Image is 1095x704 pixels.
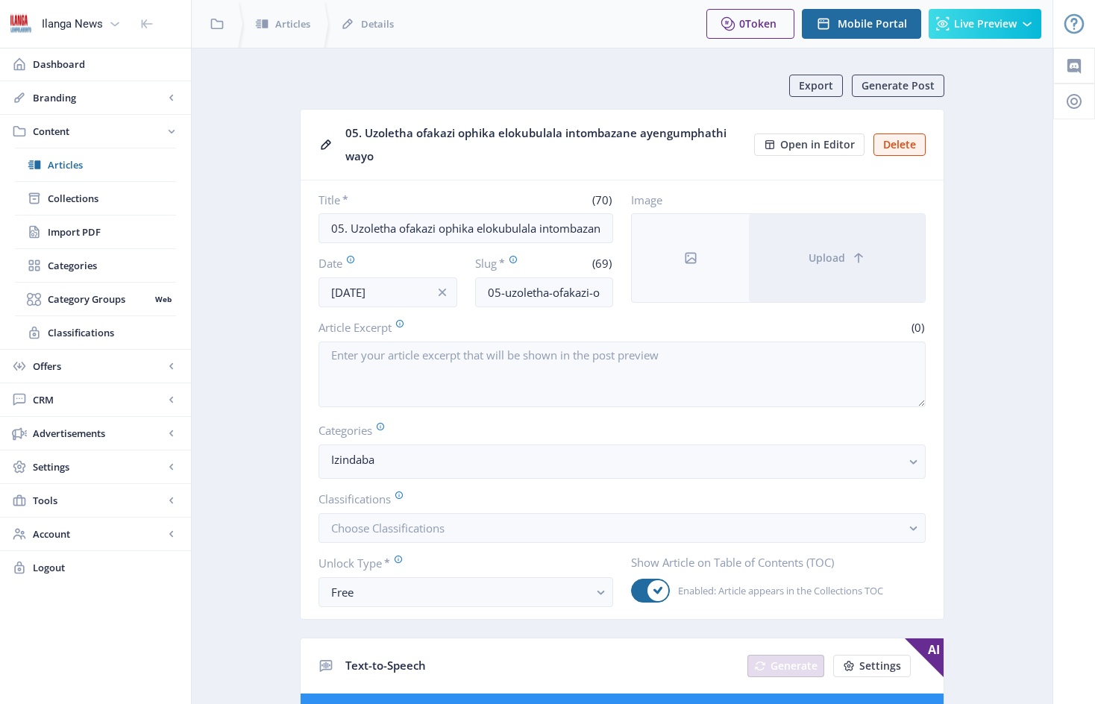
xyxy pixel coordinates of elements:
span: Tools [33,493,164,508]
button: Settings [833,655,911,677]
label: Image [631,192,914,207]
input: Publishing Date [319,277,457,307]
button: Open in Editor [754,133,865,156]
span: (69) [590,256,613,271]
span: Collections [48,191,176,206]
span: Category Groups [48,292,150,307]
span: Articles [48,157,176,172]
div: 05. Uzoletha ofakazi ophika elokubulala intombazane ayengumphathi wayo [345,122,745,168]
label: Unlock Type [319,555,601,571]
img: 6e32966d-d278-493e-af78-9af65f0c2223.png [9,12,33,36]
span: Export [799,80,833,92]
a: Categories [15,249,176,282]
div: Free [331,583,589,601]
span: CRM [33,392,164,407]
span: Generate Post [862,80,935,92]
span: Content [33,124,164,139]
span: Import PDF [48,224,176,239]
label: Slug [475,255,539,271]
a: New page [824,655,911,677]
label: Show Article on Table of Contents (TOC) [631,555,914,570]
button: Upload [749,214,925,302]
button: Export [789,75,843,97]
label: Date [319,255,445,271]
button: info [427,277,457,307]
a: Articles [15,148,176,181]
input: this-is-how-a-slug-looks-like [475,277,614,307]
button: Izindaba [319,444,926,479]
span: Classifications [48,325,176,340]
span: Branding [33,90,164,105]
label: Categories [319,422,914,439]
span: Enabled: Article appears in the Collections TOC [670,582,883,600]
span: Upload [809,252,845,264]
span: (70) [590,192,613,207]
span: Articles [275,16,310,31]
button: Live Preview [929,9,1041,39]
button: Free [319,577,613,607]
a: Classifications [15,316,176,349]
nb-badge: Web [150,292,176,307]
button: Generate Post [852,75,944,97]
label: Classifications [319,491,914,507]
a: Import PDF [15,216,176,248]
a: Collections [15,182,176,215]
div: Ilanga News [42,7,103,40]
a: Category GroupsWeb [15,283,176,315]
a: New page [738,655,824,677]
span: AI [905,638,944,677]
button: 0Token [706,9,794,39]
span: Settings [33,459,164,474]
button: Mobile Portal [802,9,921,39]
span: Offers [33,359,164,374]
button: Delete [873,133,926,156]
span: Categories [48,258,176,273]
span: Live Preview [954,18,1017,30]
span: Details [361,16,394,31]
span: Account [33,527,164,541]
nb-icon: info [435,285,450,300]
span: Open in Editor [780,139,855,151]
span: Dashboard [33,57,179,72]
span: Choose Classifications [331,521,445,535]
button: Choose Classifications [319,513,926,543]
span: Logout [33,560,179,575]
nb-select-label: Izindaba [331,450,901,468]
span: (0) [909,320,926,335]
label: Article Excerpt [319,319,616,336]
label: Title [319,192,460,207]
span: Advertisements [33,426,164,441]
input: Type Article Title ... [319,213,613,243]
span: Token [745,16,776,31]
button: Generate [747,655,824,677]
span: Mobile Portal [838,18,907,30]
